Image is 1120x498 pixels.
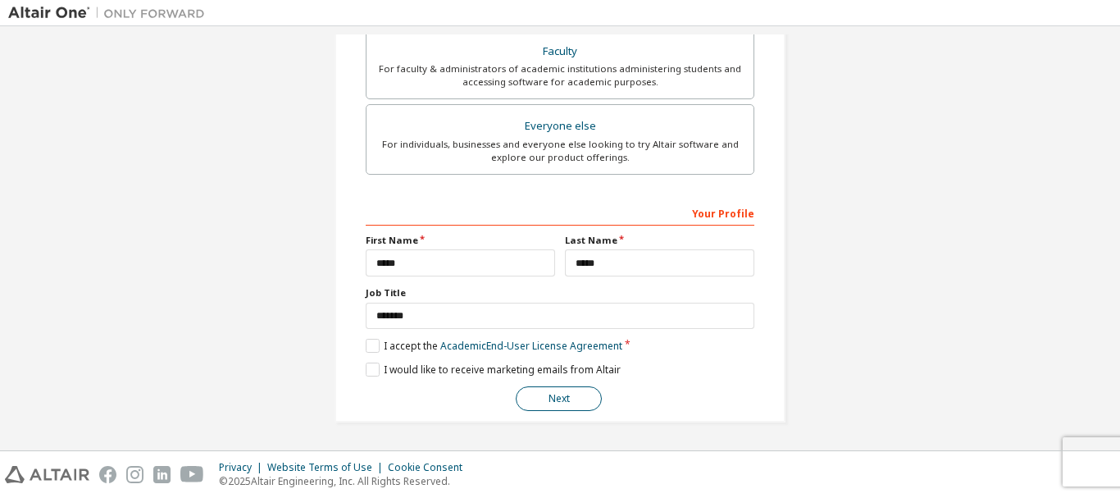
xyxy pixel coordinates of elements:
p: © 2025 Altair Engineering, Inc. All Rights Reserved. [219,474,472,488]
label: I would like to receive marketing emails from Altair [366,363,621,377]
div: Privacy [219,461,267,474]
div: For individuals, businesses and everyone else looking to try Altair software and explore our prod... [376,138,744,164]
a: Academic End-User License Agreement [440,339,622,353]
img: altair_logo.svg [5,466,89,483]
div: Website Terms of Use [267,461,388,474]
label: Job Title [366,286,754,299]
div: Everyone else [376,115,744,138]
div: For faculty & administrators of academic institutions administering students and accessing softwa... [376,62,744,89]
label: First Name [366,234,555,247]
img: linkedin.svg [153,466,171,483]
label: I accept the [366,339,622,353]
img: instagram.svg [126,466,143,483]
img: youtube.svg [180,466,204,483]
div: Cookie Consent [388,461,472,474]
label: Last Name [565,234,754,247]
div: Your Profile [366,199,754,226]
img: Altair One [8,5,213,21]
img: facebook.svg [99,466,116,483]
div: Faculty [376,40,744,63]
button: Next [516,386,602,411]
